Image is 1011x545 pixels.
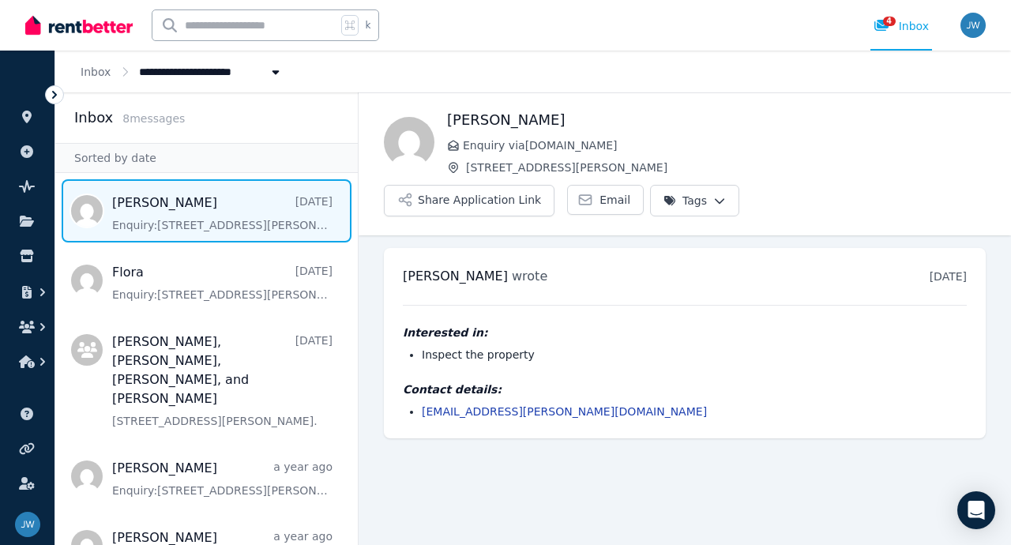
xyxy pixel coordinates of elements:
[112,333,333,429] a: [PERSON_NAME], [PERSON_NAME], [PERSON_NAME], and [PERSON_NAME][DATE][STREET_ADDRESS][PERSON_NAME].
[112,194,333,233] a: [PERSON_NAME][DATE]Enquiry:[STREET_ADDRESS][PERSON_NAME].
[447,109,986,131] h1: [PERSON_NAME]
[930,270,967,283] time: [DATE]
[663,193,707,209] span: Tags
[650,185,739,216] button: Tags
[81,66,111,78] a: Inbox
[567,185,644,215] a: Email
[466,160,986,175] span: [STREET_ADDRESS][PERSON_NAME]
[960,13,986,38] img: Jake Wakil
[384,185,554,216] button: Share Application Link
[122,112,185,125] span: 8 message s
[55,143,358,173] div: Sorted by date
[422,405,707,418] a: [EMAIL_ADDRESS][PERSON_NAME][DOMAIN_NAME]
[599,192,630,208] span: Email
[74,107,113,129] h2: Inbox
[112,263,333,303] a: Flora[DATE]Enquiry:[STREET_ADDRESS][PERSON_NAME].
[874,18,929,34] div: Inbox
[25,13,133,37] img: RentBetter
[463,137,986,153] span: Enquiry via [DOMAIN_NAME]
[15,512,40,537] img: Jake Wakil
[365,19,370,32] span: k
[957,491,995,529] div: Open Intercom Messenger
[403,269,508,284] span: [PERSON_NAME]
[403,325,967,340] h4: Interested in:
[883,17,896,26] span: 4
[384,117,434,167] img: Daniela zamora
[55,51,309,92] nav: Breadcrumb
[403,381,967,397] h4: Contact details:
[512,269,547,284] span: wrote
[112,459,333,498] a: [PERSON_NAME]a year agoEnquiry:[STREET_ADDRESS][PERSON_NAME].
[422,347,967,363] li: Inspect the property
